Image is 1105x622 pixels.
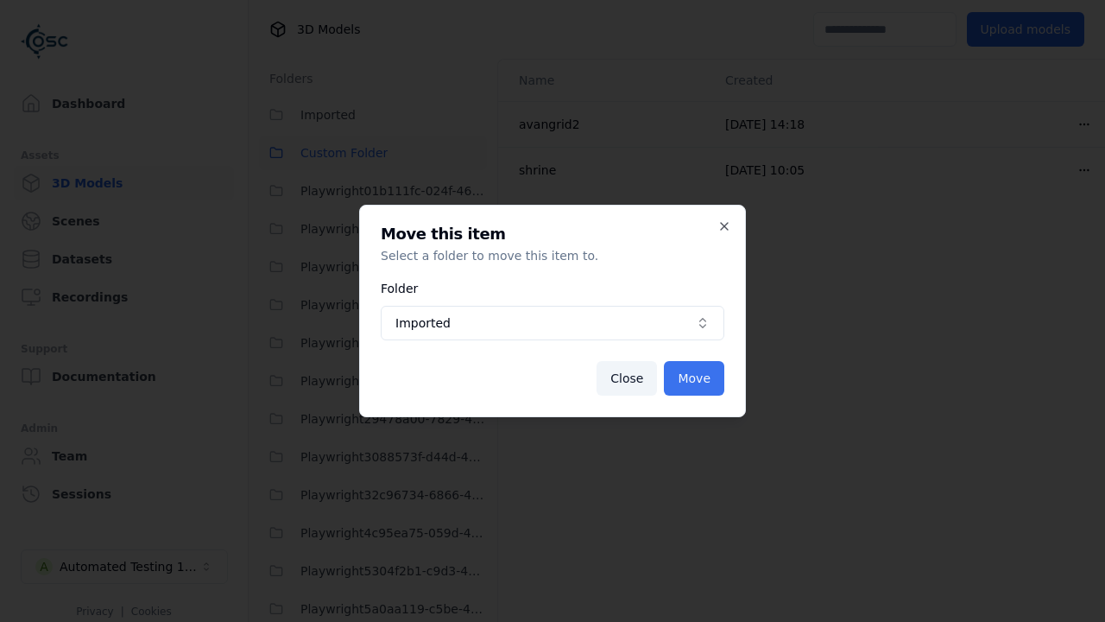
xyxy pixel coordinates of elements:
p: Select a folder to move this item to. [381,247,724,264]
button: Move [664,361,724,396]
span: Imported [395,314,689,332]
label: Folder [381,282,418,295]
button: Close [597,361,657,396]
h2: Move this item [381,226,724,242]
